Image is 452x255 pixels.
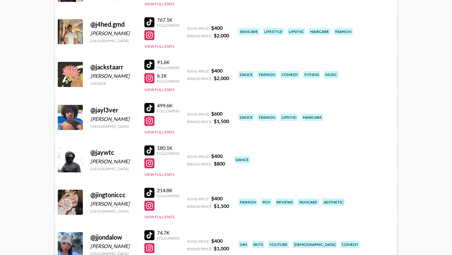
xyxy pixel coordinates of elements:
[298,198,319,206] div: skincare
[157,151,180,156] div: Followers
[187,154,210,159] span: Song Price:
[90,243,137,249] div: [PERSON_NAME]
[280,71,299,78] div: comedy
[187,197,210,201] span: Song Price:
[187,112,210,117] span: Song Price:
[268,241,289,248] div: youtube
[334,28,353,35] div: fashion
[187,119,213,124] span: Brand Price:
[239,114,254,121] div: dance
[258,71,277,78] div: fashion
[214,245,229,251] strong: $ 1,000
[280,114,298,121] div: lipsync
[90,38,137,43] div: [GEOGRAPHIC_DATA]
[90,63,137,71] div: @ jackstaarr
[144,2,174,6] button: View Full Stats
[90,166,137,171] div: [GEOGRAPHIC_DATA]
[239,241,248,248] div: 24h
[90,73,137,79] div: [PERSON_NAME]
[90,191,137,199] div: @ jingtoniccc
[211,25,223,31] strong: $ 400
[239,28,259,35] div: skincare
[144,130,174,134] button: View Full Stats
[157,23,180,28] div: Followers
[90,124,137,129] div: [GEOGRAPHIC_DATA]
[90,233,137,241] div: @ jjondalow
[90,149,137,156] div: @ jaywtc
[288,28,305,35] div: lipsync
[157,230,180,236] div: 74.7K
[90,106,137,114] div: @ jayl3ver
[214,160,225,166] strong: $ 800
[157,73,180,79] div: 6.1K
[187,162,213,166] span: Brand Price:
[157,79,180,84] div: Followers
[239,71,254,78] div: dance
[214,32,229,38] strong: $ 2,000
[144,172,174,177] button: View Full Stats
[144,44,174,49] button: View Full Stats
[239,198,257,206] div: fashion
[214,203,229,209] strong: $ 1,500
[252,241,264,248] div: skits
[214,75,229,81] strong: $ 2,000
[211,68,223,73] strong: $ 400
[157,193,180,198] div: Followers
[258,114,277,121] div: fashion
[322,198,345,206] div: aesthetic
[144,214,174,219] button: View Full Stats
[90,20,137,28] div: @ j4hed.gmd
[187,204,213,209] span: Brand Price:
[211,238,223,244] strong: $ 400
[187,69,210,73] span: Song Price:
[157,65,180,70] div: Followers
[341,241,360,248] div: comedy
[90,116,137,122] div: [PERSON_NAME]
[234,156,250,163] div: dance
[90,81,137,86] div: Canada
[302,114,323,121] div: haircare
[157,59,180,65] div: 91.6K
[90,201,137,207] div: [PERSON_NAME]
[157,109,180,113] div: Followers
[187,26,210,31] span: Song Price:
[90,158,137,165] div: [PERSON_NAME]
[214,118,229,124] strong: $ 1,500
[187,247,213,251] span: Brand Price:
[211,153,223,159] strong: $ 400
[324,71,338,78] div: music
[187,76,213,81] span: Brand Price:
[263,28,284,35] div: lifestyle
[261,198,272,206] div: pov
[309,28,330,35] div: haircare
[144,87,174,92] button: View Full Stats
[275,198,294,206] div: reviews
[157,102,180,109] div: 499.6K
[90,30,137,36] div: [PERSON_NAME]
[157,145,180,151] div: 180.1K
[157,17,180,23] div: 767.1K
[293,241,337,248] div: [DEMOGRAPHIC_DATA]
[211,111,223,117] strong: $ 600
[90,209,137,214] div: [GEOGRAPHIC_DATA]
[303,71,320,78] div: fitness
[187,34,213,38] span: Brand Price:
[157,236,180,241] div: Followers
[211,195,223,201] strong: $ 400
[187,239,210,244] span: Song Price:
[157,187,180,193] div: 214.8K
